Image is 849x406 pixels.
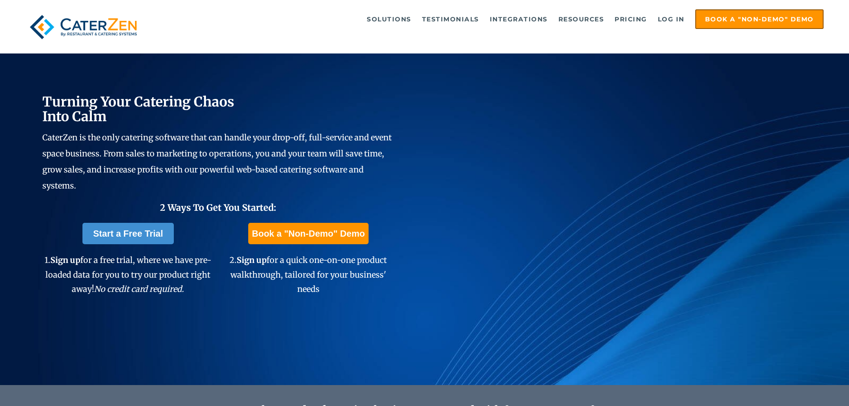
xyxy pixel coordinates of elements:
span: Turning Your Catering Chaos Into Calm [42,93,234,125]
em: No credit card required. [94,284,184,294]
a: Book a "Non-Demo" Demo [695,9,824,29]
img: caterzen [25,9,141,45]
a: Testimonials [418,10,484,28]
a: Pricing [610,10,652,28]
a: Integrations [485,10,552,28]
span: 2 Ways To Get You Started: [160,202,276,213]
a: Resources [554,10,609,28]
a: Log in [653,10,689,28]
span: Sign up [50,255,80,265]
span: CaterZen is the only catering software that can handle your drop-off, full-service and event spac... [42,132,392,191]
span: 2. for a quick one-on-one product walkthrough, tailored for your business' needs [230,255,387,294]
a: Book a "Non-Demo" Demo [248,223,368,244]
div: Navigation Menu [162,9,824,29]
a: Solutions [362,10,416,28]
span: 1. for a free trial, where we have pre-loaded data for you to try our product right away! [45,255,211,294]
a: Start a Free Trial [82,223,174,244]
span: Sign up [237,255,267,265]
iframe: Help widget launcher [770,371,839,396]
